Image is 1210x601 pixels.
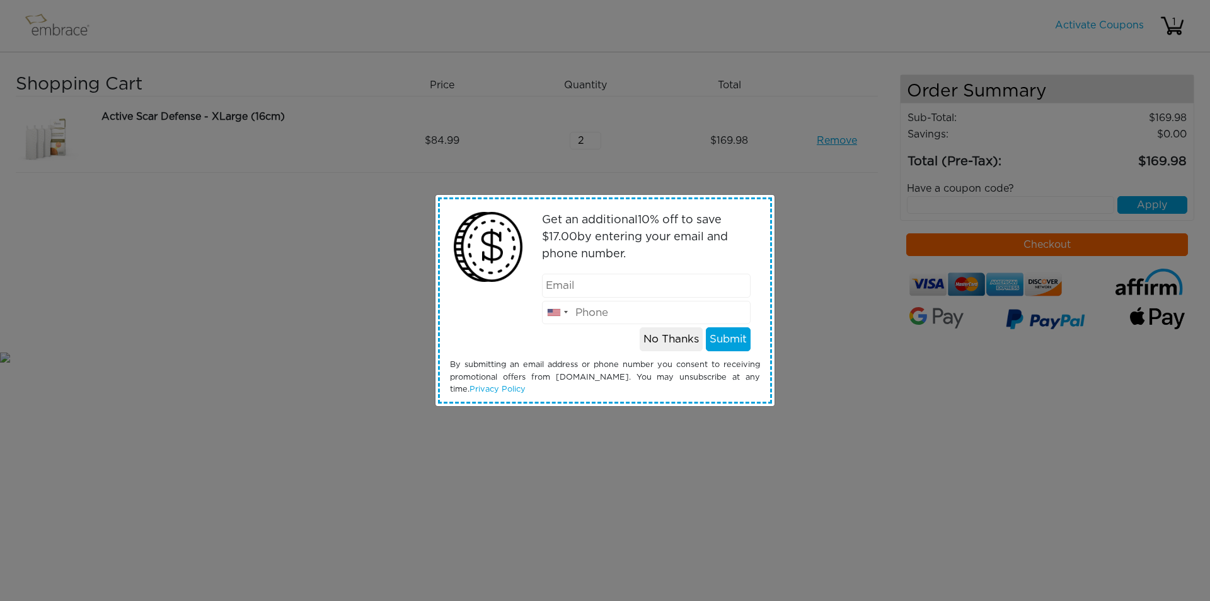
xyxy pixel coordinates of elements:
[542,274,751,298] input: Email
[447,206,529,288] img: money2.png
[542,301,751,325] input: Phone
[706,327,751,351] button: Submit
[549,231,577,243] span: 17.00
[640,327,703,351] button: No Thanks
[470,385,526,394] a: Privacy Policy
[441,359,769,395] div: By submitting an email address or phone number you consent to receiving promotional offers from [...
[638,214,650,226] span: 10
[543,301,572,324] div: United States: +1
[542,212,751,263] p: Get an additional % off to save $ by entering your email and phone number.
